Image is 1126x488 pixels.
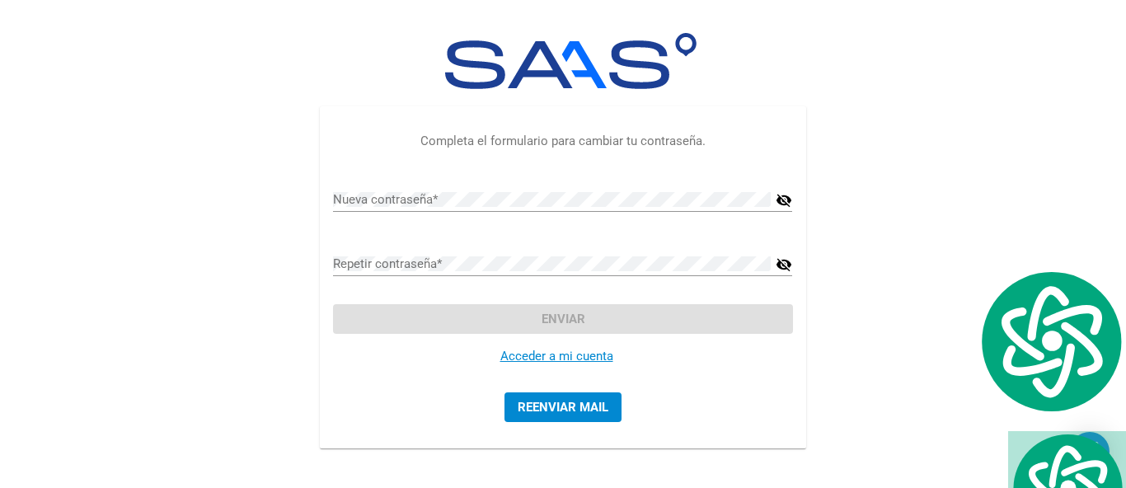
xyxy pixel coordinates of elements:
button: Enviar [333,304,792,334]
p: Completa el formulario para cambiar tu contraseña. [333,132,792,151]
button: Reenviar mail [504,392,622,422]
a: Acceder a mi cuenta [500,349,613,364]
span: Reenviar mail [518,400,608,415]
mat-icon: visibility_off [776,190,792,210]
span: Enviar [542,312,585,326]
img: logo.svg [975,268,1126,415]
mat-icon: visibility_off [776,255,792,274]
